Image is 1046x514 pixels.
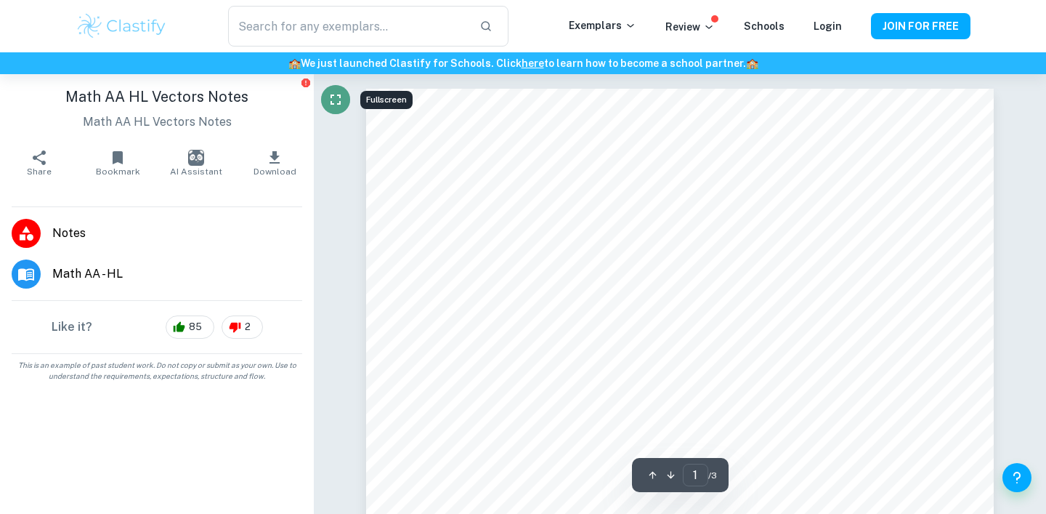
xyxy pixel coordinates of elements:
[52,225,302,242] span: Notes
[321,85,350,114] button: Fullscreen
[3,55,1043,71] h6: We just launched Clastify for Schools. Click to learn how to become a school partner.
[814,20,842,32] a: Login
[52,265,302,283] span: Math AA - HL
[52,318,92,336] h6: Like it?
[12,86,302,108] h1: Math AA HL Vectors Notes
[746,57,758,69] span: 🏫
[708,469,717,482] span: / 3
[665,19,715,35] p: Review
[300,77,311,88] button: Report issue
[157,142,235,183] button: AI Assistant
[228,6,468,47] input: Search for any exemplars...
[12,113,302,131] p: Math AA HL Vectors Notes
[170,166,222,177] span: AI Assistant
[569,17,636,33] p: Exemplars
[166,316,214,339] div: 85
[1002,463,1031,492] button: Help and Feedback
[288,57,301,69] span: 🏫
[744,20,784,32] a: Schools
[222,316,263,339] div: 2
[96,166,140,177] span: Bookmark
[871,13,970,39] button: JOIN FOR FREE
[188,150,204,166] img: AI Assistant
[235,142,314,183] button: Download
[237,320,259,334] span: 2
[6,360,308,382] span: This is an example of past student work. Do not copy or submit as your own. Use to understand the...
[360,91,413,109] div: Fullscreen
[254,166,296,177] span: Download
[522,57,544,69] a: here
[27,166,52,177] span: Share
[78,142,157,183] button: Bookmark
[181,320,210,334] span: 85
[76,12,168,41] img: Clastify logo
